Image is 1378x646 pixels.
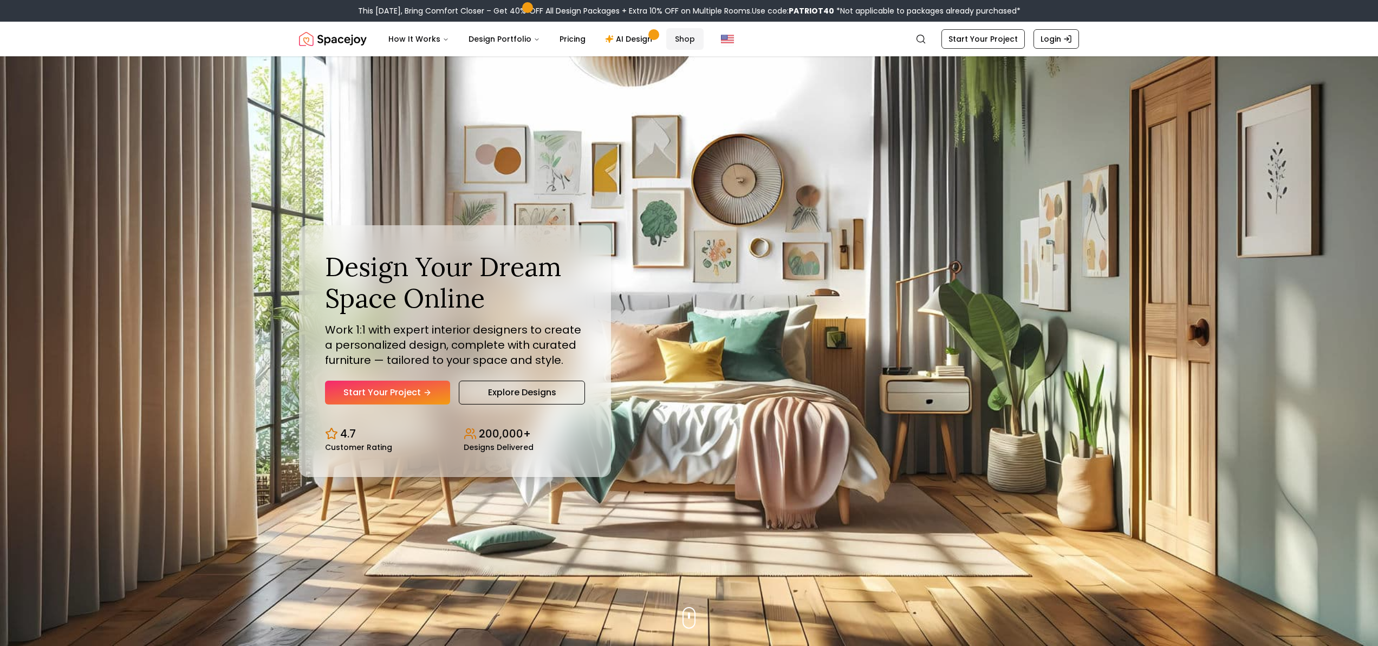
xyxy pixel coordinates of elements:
[299,28,367,50] img: Spacejoy Logo
[460,28,549,50] button: Design Portfolio
[666,28,704,50] a: Shop
[299,28,367,50] a: Spacejoy
[380,28,704,50] nav: Main
[721,32,734,45] img: United States
[299,22,1079,56] nav: Global
[380,28,458,50] button: How It Works
[752,5,834,16] span: Use code:
[358,5,1020,16] div: This [DATE], Bring Comfort Closer – Get 40% OFF All Design Packages + Extra 10% OFF on Multiple R...
[479,426,531,441] p: 200,000+
[941,29,1025,49] a: Start Your Project
[551,28,594,50] a: Pricing
[340,426,356,441] p: 4.7
[1033,29,1079,49] a: Login
[325,381,450,404] a: Start Your Project
[459,381,585,404] a: Explore Designs
[834,5,1020,16] span: *Not applicable to packages already purchased*
[596,28,664,50] a: AI Design
[325,251,585,314] h1: Design Your Dream Space Online
[325,443,392,451] small: Customer Rating
[325,322,585,368] p: Work 1:1 with expert interior designers to create a personalized design, complete with curated fu...
[464,443,534,451] small: Designs Delivered
[789,5,834,16] b: PATRIOT40
[325,417,585,451] div: Design stats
